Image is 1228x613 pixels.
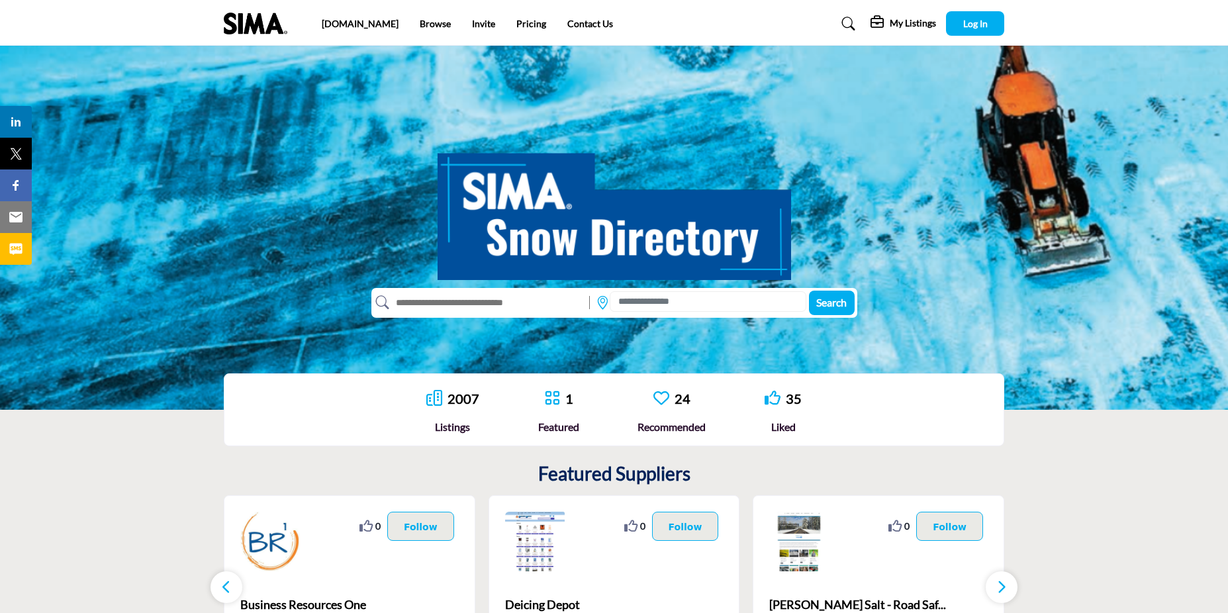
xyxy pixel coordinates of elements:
button: Log In [946,11,1004,36]
span: 0 [640,519,645,533]
div: Liked [765,419,802,435]
a: Go to Recommended [653,390,669,408]
div: Featured [538,419,579,435]
a: [DOMAIN_NAME] [322,18,399,29]
span: 0 [375,519,381,533]
button: Follow [916,512,983,541]
p: Follow [933,519,967,534]
p: Follow [404,519,438,534]
img: Site Logo [224,13,294,34]
h5: My Listings [890,17,936,29]
a: Invite [472,18,495,29]
span: 0 [904,519,910,533]
span: Log In [963,18,988,29]
h2: Featured Suppliers [538,463,690,485]
div: My Listings [871,16,936,32]
img: Deicing Depot [505,512,565,571]
a: 35 [786,391,802,406]
a: 1 [565,391,573,406]
a: Browse [420,18,451,29]
button: Search [809,291,855,315]
i: Go to Liked [765,390,780,406]
img: Cargill Salt - Road Safety [769,512,829,571]
div: Recommended [638,419,706,435]
a: 2007 [448,391,479,406]
img: SIMA Snow Directory [438,138,791,280]
button: Follow [387,512,454,541]
a: Pricing [516,18,546,29]
button: Follow [652,512,719,541]
img: Rectangle%203585.svg [586,293,593,312]
a: Search [829,13,864,34]
div: Listings [426,419,479,435]
a: Go to Featured [544,390,560,408]
a: Contact Us [567,18,613,29]
p: Follow [669,519,702,534]
a: 24 [675,391,690,406]
img: Business Resources One [240,512,300,571]
span: Search [816,296,847,308]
